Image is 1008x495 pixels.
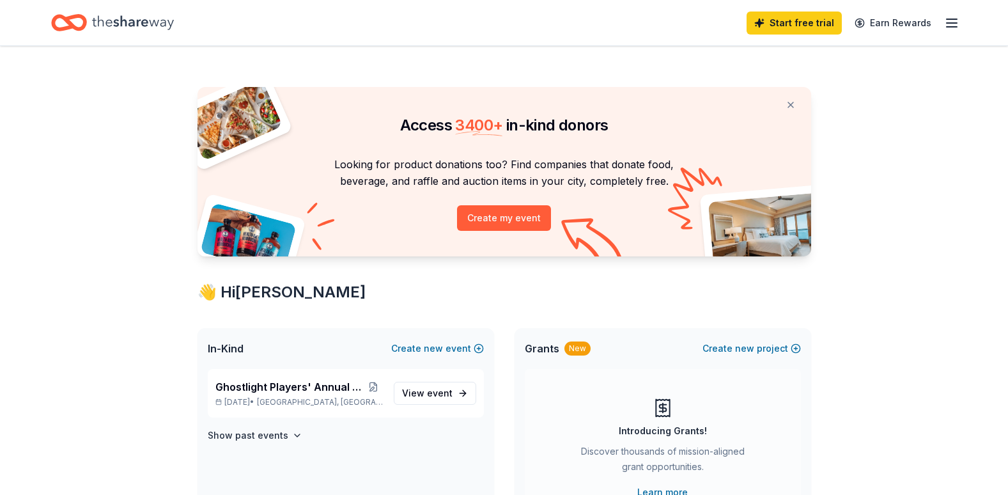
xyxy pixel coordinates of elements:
[215,379,364,395] span: Ghostlight Players' Annual Fundraiser
[847,12,939,35] a: Earn Rewards
[702,341,801,356] button: Createnewproject
[561,218,625,266] img: Curvy arrow
[208,341,244,356] span: In-Kind
[735,341,754,356] span: new
[525,341,559,356] span: Grants
[427,388,453,398] span: event
[402,386,453,401] span: View
[424,341,443,356] span: new
[576,444,750,480] div: Discover thousands of mission-aligned grant opportunities.
[619,423,707,439] div: Introducing Grants!
[213,156,796,190] p: Looking for product donations too? Find companies that donate food, beverage, and raffle and auct...
[183,79,283,161] img: Pizza
[747,12,842,35] a: Start free trial
[457,205,551,231] button: Create my event
[394,382,476,405] a: View event
[208,428,302,443] button: Show past events
[198,282,811,302] div: 👋 Hi [PERSON_NAME]
[391,341,484,356] button: Createnewevent
[564,342,591,356] div: New
[215,397,384,407] p: [DATE] •
[400,116,609,134] span: Access in-kind donors
[455,116,502,134] span: 3400 +
[257,397,383,407] span: [GEOGRAPHIC_DATA], [GEOGRAPHIC_DATA]
[51,8,174,38] a: Home
[208,428,288,443] h4: Show past events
